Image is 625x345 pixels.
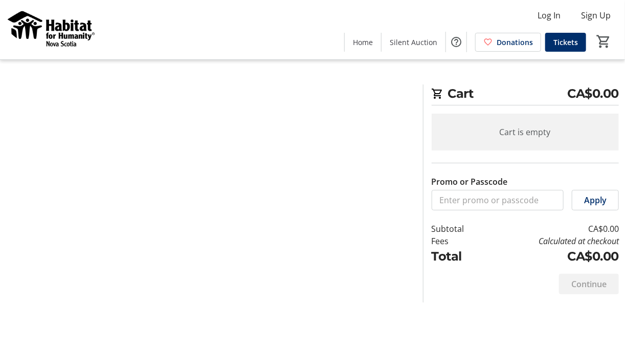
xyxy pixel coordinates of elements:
h2: Cart [432,84,619,105]
td: CA$0.00 [486,223,619,235]
img: Habitat for Humanity Nova Scotia's Logo [6,4,97,55]
td: Subtotal [432,223,486,235]
span: CA$0.00 [567,84,619,103]
button: Cart [594,32,613,51]
button: Apply [572,190,619,210]
button: Log In [529,7,569,24]
div: Cart is empty [432,114,619,150]
input: Enter promo or passcode [432,190,564,210]
a: Home [345,33,381,52]
a: Tickets [545,33,586,52]
span: Silent Auction [390,37,437,48]
span: Home [353,37,373,48]
td: Fees [432,235,486,247]
span: Log In [538,9,561,21]
td: CA$0.00 [486,247,619,266]
a: Silent Auction [382,33,445,52]
label: Promo or Passcode [432,176,508,188]
a: Donations [475,33,541,52]
td: Calculated at checkout [486,235,619,247]
td: Total [432,247,486,266]
span: Donations [497,37,533,48]
span: Tickets [553,37,578,48]
span: Apply [584,194,607,206]
button: Help [446,32,466,52]
button: Sign Up [573,7,619,24]
span: Sign Up [581,9,611,21]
